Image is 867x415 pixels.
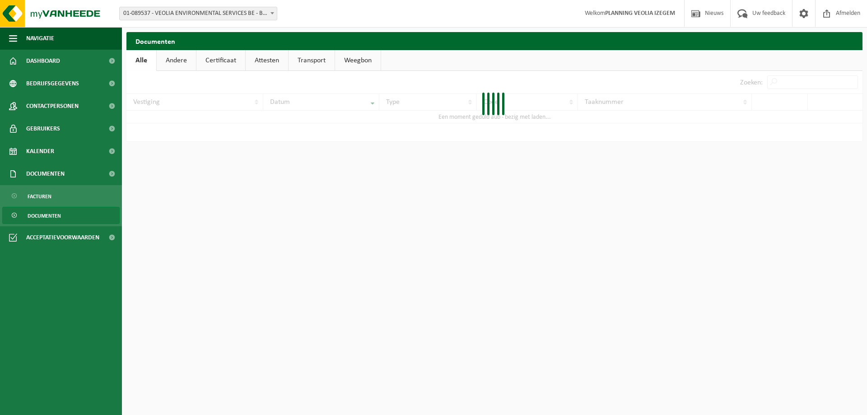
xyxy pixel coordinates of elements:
[26,163,65,185] span: Documenten
[126,50,156,71] a: Alle
[26,117,60,140] span: Gebruikers
[289,50,335,71] a: Transport
[335,50,381,71] a: Weegbon
[28,188,51,205] span: Facturen
[26,140,54,163] span: Kalender
[246,50,288,71] a: Attesten
[26,226,99,249] span: Acceptatievoorwaarden
[2,207,120,224] a: Documenten
[120,7,277,20] span: 01-089537 - VEOLIA ENVIRONMENTAL SERVICES BE - BEERSE
[605,10,675,17] strong: PLANNING VEOLIA IZEGEM
[119,7,277,20] span: 01-089537 - VEOLIA ENVIRONMENTAL SERVICES BE - BEERSE
[196,50,245,71] a: Certificaat
[26,95,79,117] span: Contactpersonen
[2,187,120,205] a: Facturen
[157,50,196,71] a: Andere
[126,32,862,50] h2: Documenten
[26,50,60,72] span: Dashboard
[26,27,54,50] span: Navigatie
[28,207,61,224] span: Documenten
[26,72,79,95] span: Bedrijfsgegevens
